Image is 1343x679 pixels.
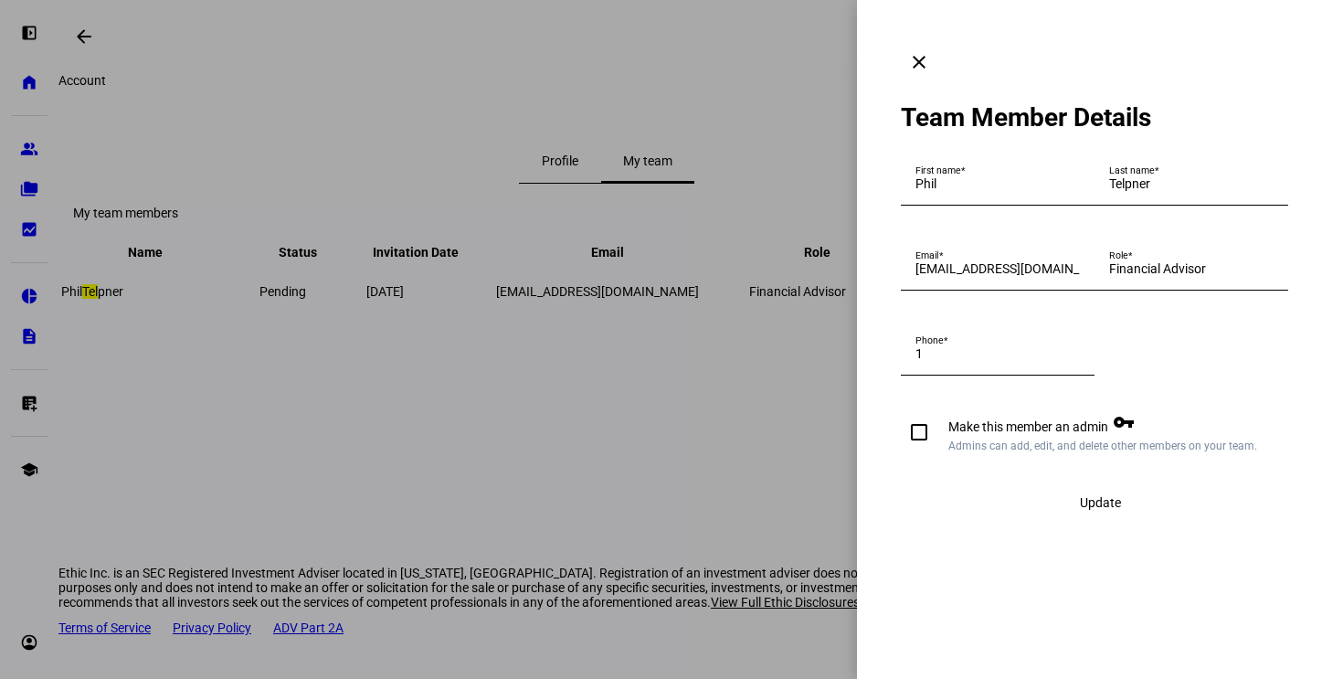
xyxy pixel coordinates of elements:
[1113,411,1135,433] mat-icon: vpn_key
[908,51,930,73] mat-icon: clear
[915,249,939,260] mat-label: Email
[901,102,1299,133] div: Team Member Details
[1109,176,1274,191] input: Last name
[915,334,943,345] mat-label: Phone
[1109,249,1127,260] mat-label: Role
[941,409,1257,455] span: Make this member an admin
[948,440,1257,452] span: Admins can add, edit, and delete other members on your team.
[915,346,1080,361] input: Phone
[1109,164,1155,175] mat-label: Last name
[915,261,1080,276] input: Email
[915,176,1080,191] input: First name
[915,164,961,175] mat-label: First name
[1109,261,1274,276] input: Role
